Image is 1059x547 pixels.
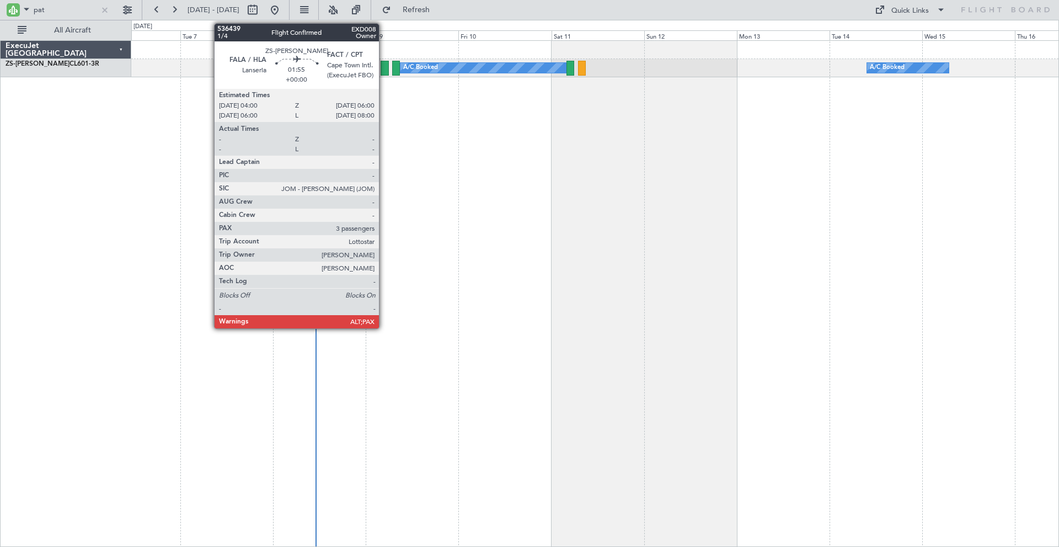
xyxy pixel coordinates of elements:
div: Thu 9 [366,30,458,40]
div: Wed 8 [273,30,366,40]
div: Quick Links [891,6,929,17]
span: All Aircraft [29,26,116,34]
span: ZS-[PERSON_NAME] [6,61,69,67]
div: Tue 7 [180,30,273,40]
div: [DATE] [133,22,152,31]
div: Mon 13 [737,30,830,40]
div: Fri 10 [458,30,551,40]
div: Tue 14 [830,30,922,40]
button: Quick Links [869,1,951,19]
div: A/C Booked [403,60,438,76]
span: Refresh [393,6,440,14]
a: ZS-[PERSON_NAME]CL601-3R [6,61,99,67]
button: All Aircraft [12,22,120,39]
div: Mon 6 [88,30,180,40]
div: A/C Booked [870,60,905,76]
div: Sat 11 [552,30,644,40]
div: Wed 15 [922,30,1015,40]
input: A/C (Reg. or Type) [34,2,97,18]
span: [DATE] - [DATE] [188,5,239,15]
div: Sun 12 [644,30,737,40]
button: Refresh [377,1,443,19]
